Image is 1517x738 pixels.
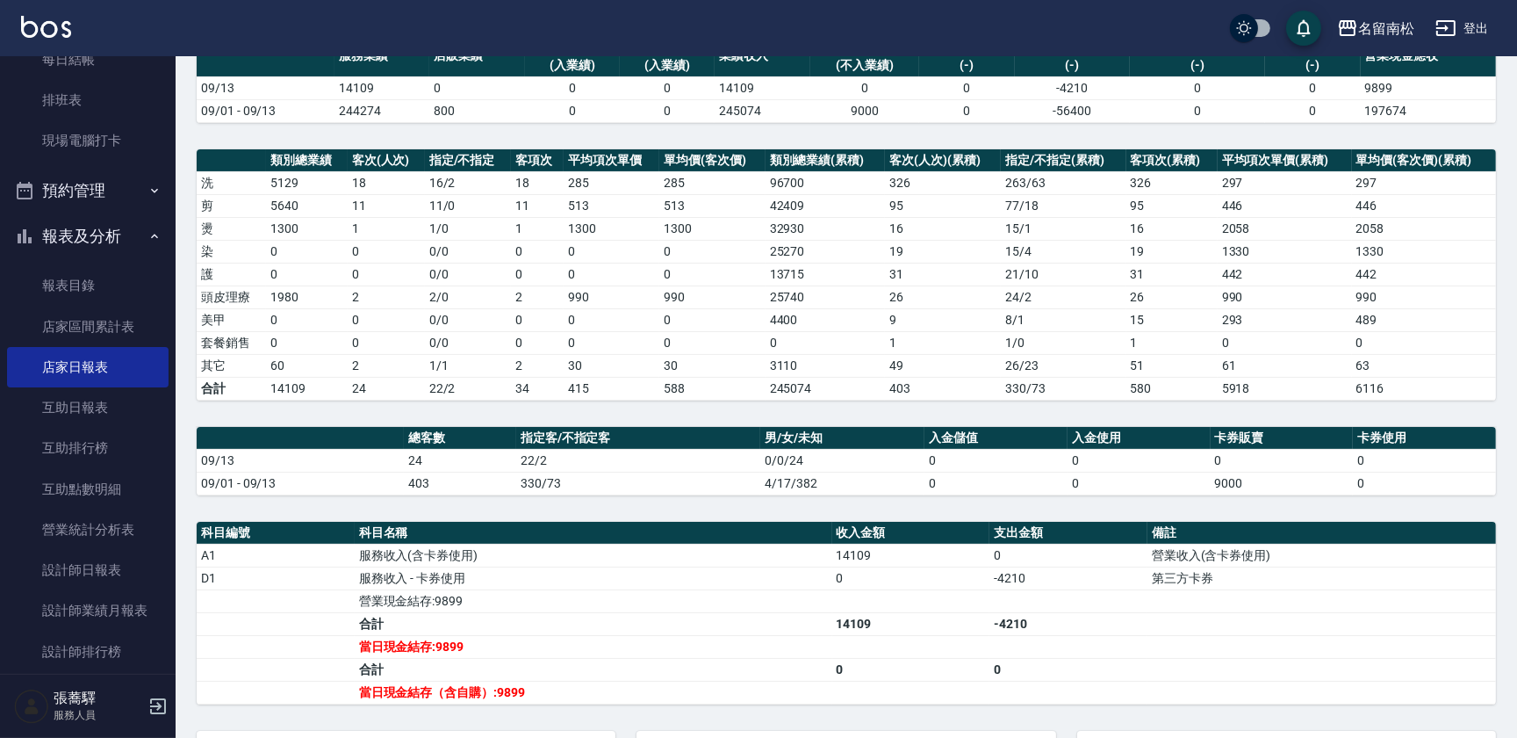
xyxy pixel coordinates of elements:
[760,427,924,450] th: 男/女/未知
[659,263,765,286] td: 0
[1126,331,1218,354] td: 1
[885,240,1001,263] td: 19
[760,449,924,472] td: 0/0/24
[355,590,832,612] td: 營業現金結存:9899
[989,658,1147,681] td: 0
[1269,56,1355,75] div: (-)
[832,612,990,635] td: 14109
[1126,263,1218,286] td: 31
[511,171,564,194] td: 18
[197,308,266,331] td: 美甲
[885,286,1001,308] td: 26
[1068,449,1211,472] td: 0
[266,308,348,331] td: 0
[766,240,886,263] td: 25270
[355,567,832,590] td: 服務收入 - 卡券使用
[832,567,990,590] td: 0
[348,194,425,217] td: 11
[1126,308,1218,331] td: 15
[511,308,564,331] td: 0
[1428,12,1496,45] button: 登出
[1352,331,1496,354] td: 0
[348,263,425,286] td: 0
[766,354,886,377] td: 3110
[1126,286,1218,308] td: 26
[1330,11,1421,47] button: 名留南松
[659,377,765,400] td: 588
[1147,544,1496,567] td: 營業收入(含卡券使用)
[266,149,348,172] th: 類別總業績
[516,427,760,450] th: 指定客/不指定客
[659,171,765,194] td: 285
[266,240,348,263] td: 0
[1218,377,1352,400] td: 5918
[766,217,886,240] td: 32930
[525,76,620,99] td: 0
[197,331,266,354] td: 套餐銷售
[511,194,564,217] td: 11
[564,354,659,377] td: 30
[1001,194,1125,217] td: 77 / 18
[564,331,659,354] td: 0
[760,472,924,495] td: 4/17/382
[1358,18,1414,40] div: 名留南松
[1218,354,1352,377] td: 61
[1361,76,1496,99] td: 9899
[924,56,1010,75] div: (-)
[334,99,429,122] td: 244274
[1068,427,1211,450] th: 入金使用
[1265,99,1360,122] td: 0
[832,544,990,567] td: 14109
[355,522,832,545] th: 科目名稱
[355,612,832,635] td: 合計
[924,472,1068,495] td: 0
[511,240,564,263] td: 0
[1352,240,1496,263] td: 1330
[659,331,765,354] td: 0
[425,240,511,263] td: 0 / 0
[564,194,659,217] td: 513
[766,194,886,217] td: 42409
[511,286,564,308] td: 2
[529,56,615,75] div: (入業績)
[1211,472,1354,495] td: 9000
[355,658,832,681] td: 合計
[564,263,659,286] td: 0
[197,522,1496,705] table: a dense table
[564,171,659,194] td: 285
[1126,149,1218,172] th: 客項次(累積)
[425,171,511,194] td: 16 / 2
[1218,308,1352,331] td: 293
[197,171,266,194] td: 洗
[266,171,348,194] td: 5129
[659,194,765,217] td: 513
[885,354,1001,377] td: 49
[659,217,765,240] td: 1300
[1126,377,1218,400] td: 580
[348,286,425,308] td: 2
[1218,331,1352,354] td: 0
[7,550,169,590] a: 設計師日報表
[54,707,143,723] p: 服務人員
[197,567,355,590] td: D1
[1353,427,1496,450] th: 卡券使用
[624,56,710,75] div: (入業績)
[197,149,1496,401] table: a dense table
[197,427,1496,496] table: a dense table
[1352,149,1496,172] th: 單均價(客次價)(累積)
[766,331,886,354] td: 0
[7,213,169,259] button: 報表及分析
[924,449,1068,472] td: 0
[1211,449,1354,472] td: 0
[885,377,1001,400] td: 403
[511,217,564,240] td: 1
[348,377,425,400] td: 24
[1211,427,1354,450] th: 卡券販賣
[564,308,659,331] td: 0
[355,544,832,567] td: 服務收入(含卡券使用)
[425,217,511,240] td: 1 / 0
[348,240,425,263] td: 0
[766,286,886,308] td: 25740
[425,194,511,217] td: 11 / 0
[564,217,659,240] td: 1300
